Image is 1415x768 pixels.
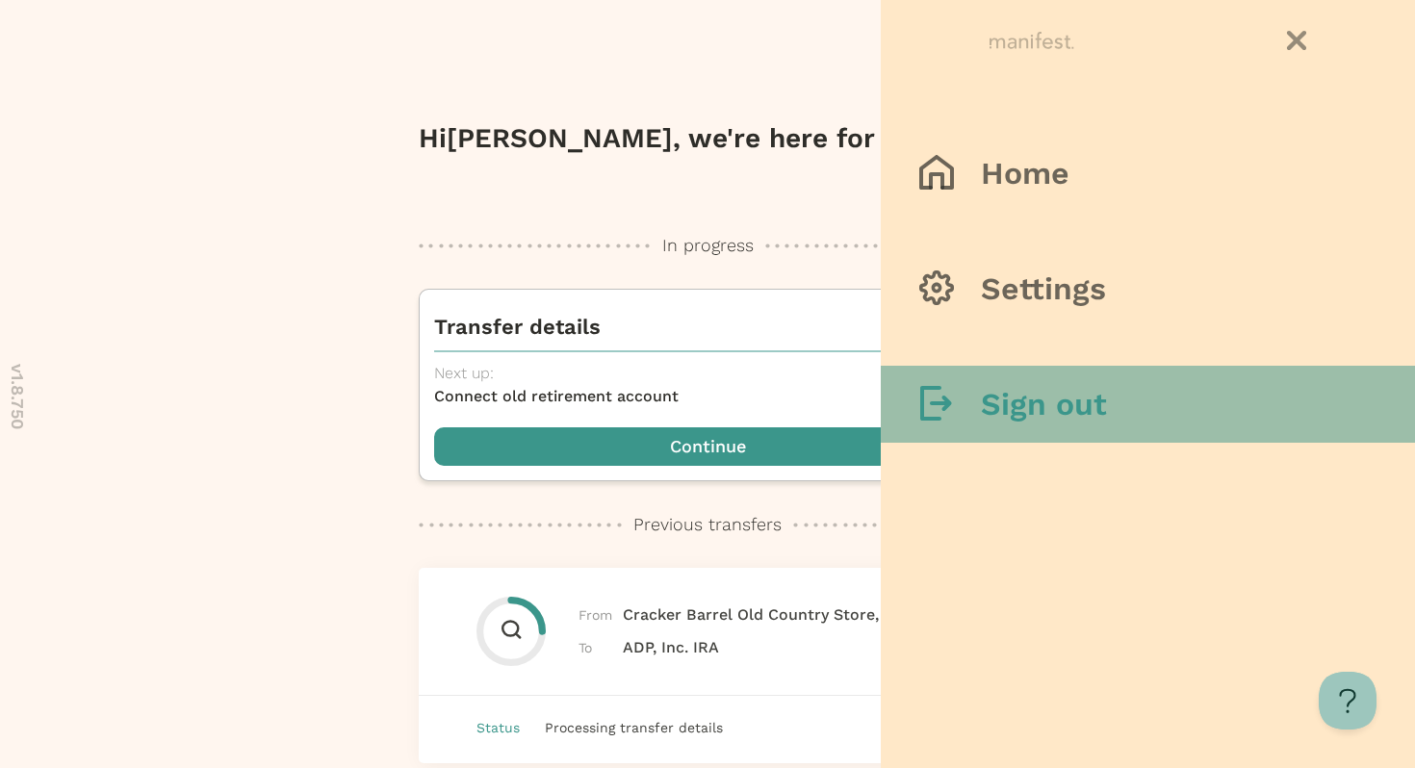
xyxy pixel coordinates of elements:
button: Sign out [881,366,1415,443]
button: Settings [881,250,1415,327]
iframe: Toggle Customer Support [1319,672,1376,730]
h3: Settings [981,269,1106,308]
h3: Sign out [981,385,1107,423]
h3: Home [981,154,1069,192]
button: Home [881,135,1415,212]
